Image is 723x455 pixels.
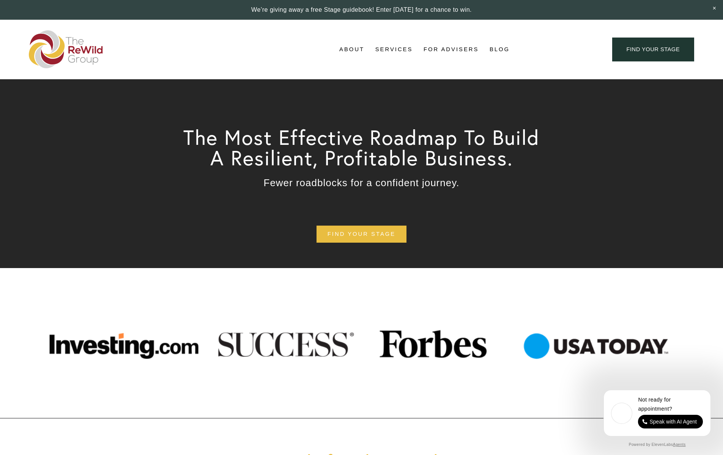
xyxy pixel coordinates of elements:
[339,44,364,55] a: folder dropdown
[375,44,413,55] a: folder dropdown
[339,44,364,55] span: About
[375,44,413,55] span: Services
[612,38,694,61] a: find your stage
[490,44,510,55] a: Blog
[264,177,460,188] span: Fewer roadblocks for a confident journey.
[29,30,103,68] img: The ReWild Group
[183,124,546,171] span: The Most Effective Roadmap To Build A Resilient, Profitable Business.
[424,44,479,55] a: For Advisers
[317,226,406,243] a: find your stage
